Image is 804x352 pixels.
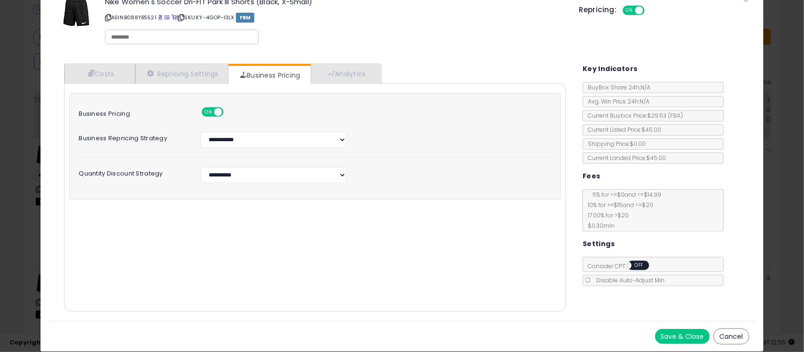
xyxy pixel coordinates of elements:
a: Your listing only [171,14,177,21]
a: Repricing Settings [135,64,228,83]
a: All offer listings [165,14,170,21]
h5: Repricing: [579,6,617,14]
span: $0.30 min [583,222,615,230]
label: Business Repricing Strategy [72,132,193,142]
span: 5 % for >= $0 and <= $14.99 [588,191,661,199]
span: Current Buybox Price: [583,112,683,120]
span: 17.00 % for > $20 [583,211,629,219]
label: Business Pricing [72,107,193,117]
h5: Key Indicators [583,63,638,75]
span: Avg. Win Price 24h: N/A [583,97,650,105]
span: ON [624,7,635,15]
span: ( FBA ) [668,112,683,120]
button: Cancel [714,328,749,344]
span: ON [203,108,214,116]
span: 10 % for >= $15 and <= $20 [583,201,653,209]
span: OFF [643,7,658,15]
a: Business Pricing [228,66,310,85]
a: Analytics [311,64,381,83]
span: BuyBox Share 24h: N/A [583,83,650,91]
span: Shipping Price: $0.00 [583,140,646,148]
span: OFF [222,108,237,116]
span: Current Listed Price: $45.00 [583,126,661,134]
span: $29.53 [647,112,683,120]
span: Current Landed Price: $45.00 [583,154,666,162]
button: Save & Close [655,329,710,344]
span: FBM [236,13,255,23]
p: ASIN: B088YB5521 | SKU: KY-4GOP-I3LX [105,10,565,25]
span: OFF [632,262,647,270]
span: Consider CPT: [583,262,662,270]
h5: Settings [583,238,615,250]
label: Quantity Discount Strategy [72,167,193,177]
h5: Fees [583,170,601,182]
a: BuyBox page [158,14,163,21]
a: Costs [65,64,135,83]
span: Disable Auto-Adjust Min [592,276,665,284]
